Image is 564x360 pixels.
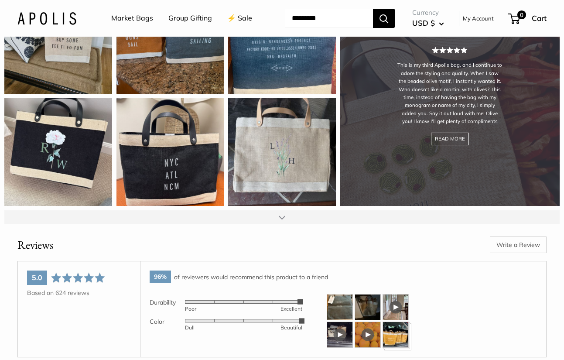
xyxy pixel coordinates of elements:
[327,294,353,320] img: Open user-uploaded photo and review in a modal
[185,325,244,330] div: Dull
[174,273,328,281] span: of reviewers would recommend this product to a friend
[150,294,185,313] td: Durability
[383,322,409,348] img: Open user-uploaded photo and review in a modal
[150,294,302,332] table: Product attribute rating averages
[355,294,381,320] img: Open user-uploaded photo and review in a modal
[244,325,303,330] div: Beautiful
[17,12,76,24] img: Apolis
[244,306,303,312] div: Excellent
[150,313,185,332] td: Color
[490,237,547,253] a: Write a Review
[227,12,252,25] a: ⚡️ Sale
[517,10,526,19] span: 0
[412,7,444,19] span: Currency
[185,306,244,312] div: Poor
[509,11,547,25] a: 0 Cart
[168,12,212,25] a: Group Gifting
[373,9,395,28] button: Search
[412,18,435,27] span: USD $
[285,9,373,28] input: Search...
[412,16,444,30] button: USD $
[150,271,171,283] span: 96%
[532,14,547,23] span: Cart
[27,288,131,298] div: Based on 624 reviews
[111,12,153,25] a: Market Bags
[32,273,42,282] span: 5.0
[463,13,494,24] a: My Account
